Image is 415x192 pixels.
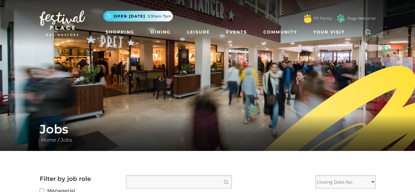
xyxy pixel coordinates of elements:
a: Community [261,27,299,38]
a: Events [224,27,249,38]
span: Your Visit [313,29,345,35]
a: Your Visit [311,27,350,38]
a: Leisure [185,27,212,38]
a: FP Family [314,16,332,21]
div: / [35,122,380,144]
a: Jobs [59,137,74,143]
h2: Filter by job role [40,175,117,182]
a: Home [40,137,58,143]
a: Dining [148,27,173,38]
a: Dogs Welcome! [347,16,376,21]
img: Festival Place Logo [40,11,85,36]
a: Shopping [103,27,137,38]
button: Open [DATE] 9.30am-7pm [103,11,173,21]
span: Open [DATE] [114,14,145,19]
h1: Jobs [40,122,376,136]
span: 9.30am-7pm [148,14,171,19]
